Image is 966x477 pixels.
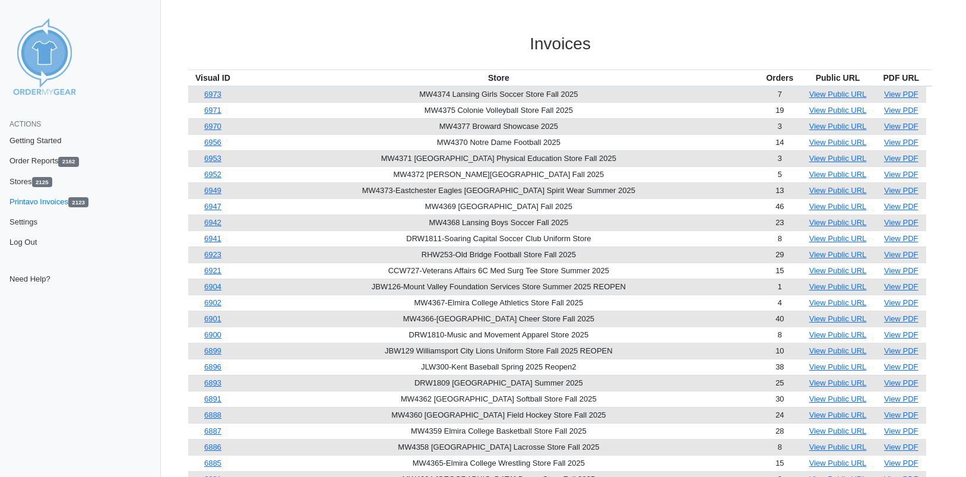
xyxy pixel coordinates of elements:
[237,279,761,295] td: JBW126-Mount Valley Foundation Services Store Summer 2025 REOPEN
[800,70,876,86] th: Public URL
[237,102,761,118] td: MW4375 Colonie Volleyball Store Fall 2025
[809,346,867,355] a: View Public URL
[237,375,761,391] td: DRW1809 [GEOGRAPHIC_DATA] Summer 2025
[760,455,799,471] td: 15
[237,343,761,359] td: JBW129 Williamsport City Lions Uniform Store Fall 2025 REOPEN
[237,407,761,423] td: MW4360 [GEOGRAPHIC_DATA] Field Hockey Store Fall 2025
[204,138,221,147] a: 6956
[237,423,761,439] td: MW4359 Elmira College Basketball Store Fall 2025
[760,182,799,198] td: 13
[204,282,221,291] a: 6904
[760,439,799,455] td: 8
[884,378,919,387] a: View PDF
[760,86,799,103] td: 7
[204,170,221,179] a: 6952
[809,234,867,243] a: View Public URL
[204,330,221,339] a: 6900
[204,186,221,195] a: 6949
[237,70,761,86] th: Store
[809,122,867,131] a: View Public URL
[884,122,919,131] a: View PDF
[237,455,761,471] td: MW4365-Elmira College Wrestling Store Fall 2025
[204,234,221,243] a: 6941
[204,202,221,211] a: 6947
[204,378,221,387] a: 6893
[884,106,919,115] a: View PDF
[884,330,919,339] a: View PDF
[809,138,867,147] a: View Public URL
[884,298,919,307] a: View PDF
[760,295,799,311] td: 4
[884,346,919,355] a: View PDF
[237,247,761,263] td: RHW253-Old Bridge Football Store Fall 2025
[204,106,221,115] a: 6971
[760,230,799,247] td: 8
[760,166,799,182] td: 5
[809,154,867,163] a: View Public URL
[760,311,799,327] td: 40
[760,102,799,118] td: 19
[809,330,867,339] a: View Public URL
[760,279,799,295] td: 1
[237,214,761,230] td: MW4368 Lansing Boys Soccer Fall 2025
[809,186,867,195] a: View Public URL
[884,138,919,147] a: View PDF
[760,150,799,166] td: 3
[884,170,919,179] a: View PDF
[809,266,867,275] a: View Public URL
[188,70,237,86] th: Visual ID
[760,247,799,263] td: 29
[237,198,761,214] td: MW4369 [GEOGRAPHIC_DATA] Fall 2025
[884,443,919,451] a: View PDF
[760,423,799,439] td: 28
[809,459,867,467] a: View Public URL
[204,362,221,371] a: 6896
[884,266,919,275] a: View PDF
[204,154,221,163] a: 6953
[237,134,761,150] td: MW4370 Notre Dame Football 2025
[68,197,88,207] span: 2123
[237,166,761,182] td: MW4372 [PERSON_NAME][GEOGRAPHIC_DATA] Fall 2025
[809,362,867,371] a: View Public URL
[204,427,221,435] a: 6887
[809,218,867,227] a: View Public URL
[884,394,919,403] a: View PDF
[237,86,761,103] td: MW4374 Lansing Girls Soccer Store Fall 2025
[237,359,761,375] td: JLW300-Kent Baseball Spring 2025 Reopen2
[809,202,867,211] a: View Public URL
[884,218,919,227] a: View PDF
[760,70,799,86] th: Orders
[204,410,221,419] a: 6888
[809,282,867,291] a: View Public URL
[760,407,799,423] td: 24
[204,250,221,259] a: 6923
[760,327,799,343] td: 8
[204,90,221,99] a: 6973
[884,282,919,291] a: View PDF
[884,154,919,163] a: View PDF
[760,343,799,359] td: 10
[237,439,761,455] td: MW4358 [GEOGRAPHIC_DATA] Lacrosse Store Fall 2025
[204,266,221,275] a: 6921
[876,70,926,86] th: PDF URL
[237,182,761,198] td: MW4373-Eastchester Eagles [GEOGRAPHIC_DATA] Spirit Wear Summer 2025
[884,427,919,435] a: View PDF
[809,298,867,307] a: View Public URL
[884,186,919,195] a: View PDF
[204,122,221,131] a: 6970
[204,314,221,323] a: 6901
[204,346,221,355] a: 6899
[809,314,867,323] a: View Public URL
[884,459,919,467] a: View PDF
[884,202,919,211] a: View PDF
[58,157,78,167] span: 2162
[809,250,867,259] a: View Public URL
[237,295,761,311] td: MW4367-Elmira College Athletics Store Fall 2025
[204,459,221,467] a: 6885
[884,314,919,323] a: View PDF
[760,391,799,407] td: 30
[32,177,52,187] span: 2125
[237,150,761,166] td: MW4371 [GEOGRAPHIC_DATA] Physical Education Store Fall 2025
[760,134,799,150] td: 14
[237,391,761,407] td: MW4362 [GEOGRAPHIC_DATA] Softball Store Fall 2025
